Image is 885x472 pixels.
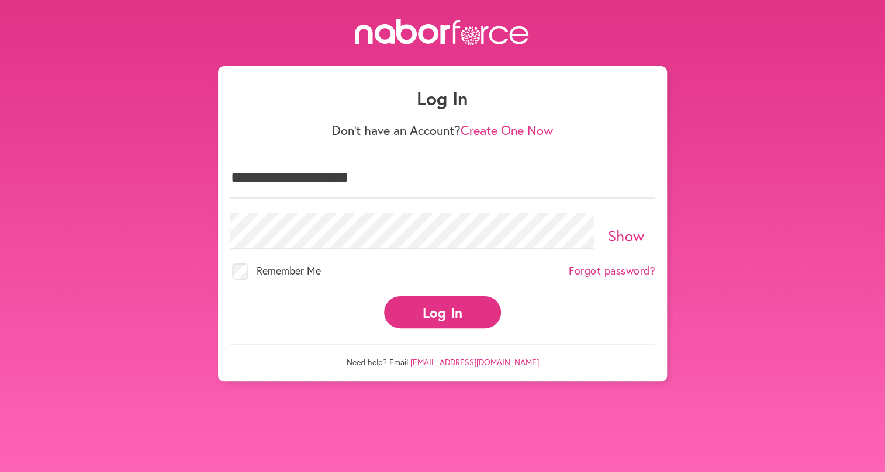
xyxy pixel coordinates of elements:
a: Forgot password? [569,265,655,277]
a: Create One Now [461,122,553,138]
h1: Log In [230,87,655,109]
span: Remember Me [257,263,321,277]
a: Show [607,225,644,245]
button: Log In [384,296,501,328]
a: [EMAIL_ADDRESS][DOMAIN_NAME] [410,356,539,367]
p: Need help? Email [230,344,655,367]
p: Don't have an Account? [230,123,655,138]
